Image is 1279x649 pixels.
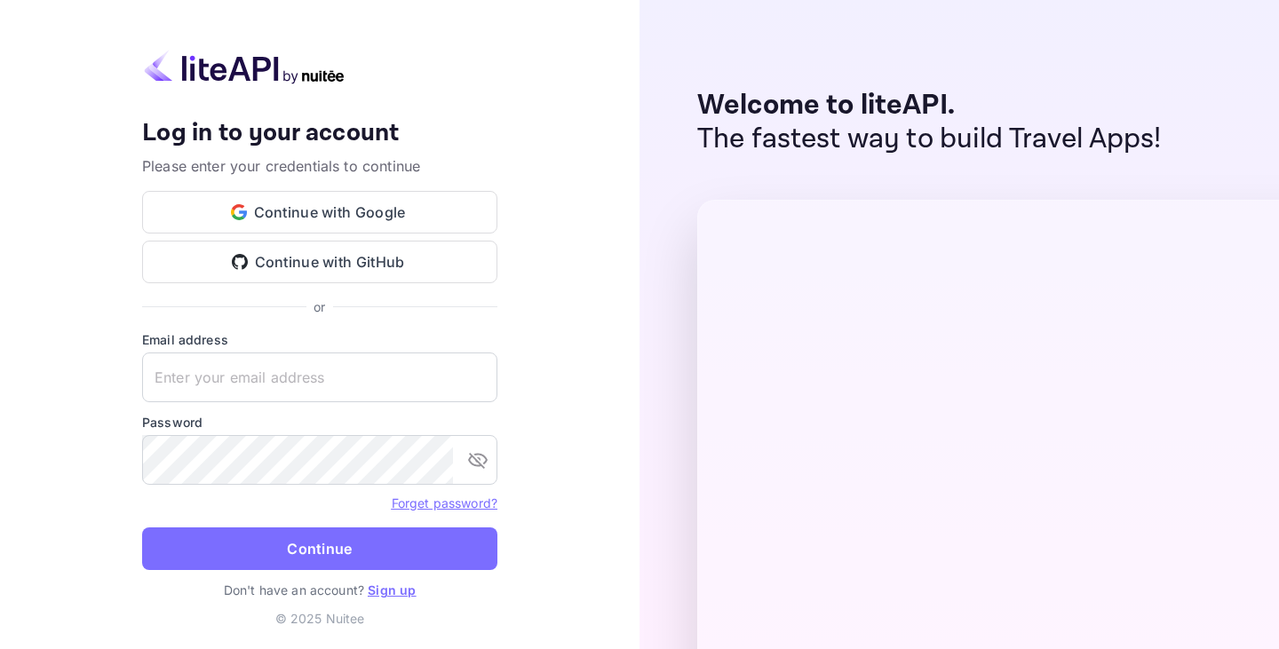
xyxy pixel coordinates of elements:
[142,50,346,84] img: liteapi
[314,297,325,316] p: or
[142,413,497,431] label: Password
[392,494,497,511] a: Forget password?
[142,581,497,599] p: Don't have an account?
[697,123,1162,156] p: The fastest way to build Travel Apps!
[275,609,365,628] p: © 2025 Nuitee
[460,442,496,478] button: toggle password visibility
[697,89,1162,123] p: Welcome to liteAPI.
[142,191,497,233] button: Continue with Google
[142,241,497,283] button: Continue with GitHub
[142,155,497,177] p: Please enter your credentials to continue
[142,118,497,149] h4: Log in to your account
[392,495,497,510] a: Forget password?
[368,582,416,598] a: Sign up
[142,352,497,402] input: Enter your email address
[142,330,497,349] label: Email address
[142,527,497,570] button: Continue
